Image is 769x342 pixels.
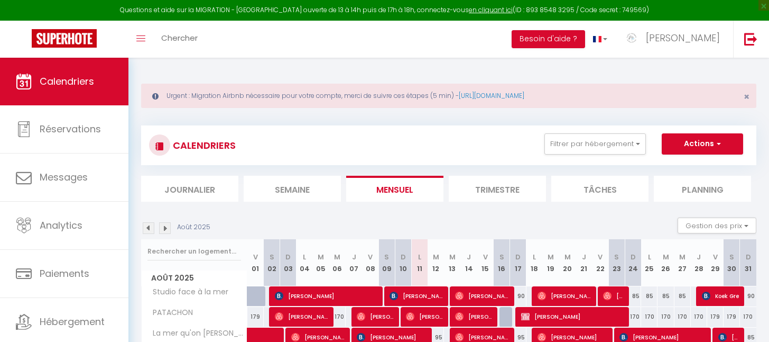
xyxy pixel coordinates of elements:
th: 17 [510,239,526,286]
span: Calendriers [40,75,94,88]
abbr: M [318,252,324,262]
div: 85 [641,286,657,306]
th: 20 [559,239,576,286]
th: 03 [280,239,297,286]
div: 85 [625,286,641,306]
a: en cliquant ici [469,5,513,14]
th: 16 [494,239,510,286]
a: [URL][DOMAIN_NAME] [459,91,524,100]
span: [PERSON_NAME] [603,286,625,306]
a: ... [PERSON_NAME] [615,21,733,58]
span: Koek Gre [702,286,740,306]
p: Août 2025 [177,222,210,232]
th: 12 [428,239,444,286]
span: Août 2025 [142,271,247,286]
abbr: M [548,252,554,262]
abbr: V [713,252,718,262]
img: Super Booking [32,29,97,48]
li: Trimestre [449,176,546,202]
span: [PERSON_NAME] [455,286,509,306]
span: [PERSON_NAME] [455,307,493,327]
div: Urgent : Migration Airbnb nécessaire pour votre compte, merci de suivre ces étapes (5 min) - [141,84,756,108]
div: 179 [724,307,740,327]
th: 15 [477,239,494,286]
h3: CALENDRIERS [170,133,236,157]
abbr: L [648,252,651,262]
li: Journalier [141,176,238,202]
abbr: M [663,252,669,262]
th: 11 [411,239,428,286]
div: 90 [740,286,756,306]
abbr: M [449,252,456,262]
span: [PERSON_NAME] [521,307,625,327]
th: 28 [691,239,707,286]
abbr: L [533,252,536,262]
abbr: D [285,252,291,262]
th: 31 [740,239,756,286]
abbr: V [483,252,488,262]
th: 19 [543,239,559,286]
span: [PERSON_NAME] [275,286,378,306]
span: [PERSON_NAME] [646,31,720,44]
th: 04 [297,239,313,286]
abbr: M [334,252,340,262]
abbr: L [418,252,421,262]
span: Chercher [161,32,198,43]
th: 23 [608,239,625,286]
iframe: LiveChat chat widget [725,298,769,342]
div: 170 [641,307,657,327]
div: 170 [657,307,674,327]
button: Close [744,92,749,102]
th: 25 [641,239,657,286]
span: [PERSON_NAME] [275,307,329,327]
span: [PERSON_NAME] [406,307,444,327]
div: 170 [329,307,346,327]
abbr: V [253,252,258,262]
span: Paiements [40,267,89,280]
abbr: V [598,252,603,262]
input: Rechercher un logement... [147,242,241,261]
div: 179 [707,307,724,327]
th: 08 [362,239,378,286]
abbr: J [467,252,471,262]
abbr: D [515,252,521,262]
th: 14 [461,239,477,286]
span: × [744,90,749,103]
abbr: J [582,252,586,262]
abbr: S [270,252,274,262]
span: La mer qu'on [PERSON_NAME] [PERSON_NAME] [143,328,249,339]
abbr: S [499,252,504,262]
li: Mensuel [346,176,443,202]
li: Planning [654,176,751,202]
span: Hébergement [40,315,105,328]
th: 10 [395,239,411,286]
img: logout [744,32,757,46]
span: [PERSON_NAME] [357,307,395,327]
button: Gestion des prix [678,218,756,233]
abbr: V [368,252,373,262]
div: 170 [691,307,707,327]
th: 18 [526,239,543,286]
abbr: D [401,252,406,262]
div: 85 [657,286,674,306]
span: [PERSON_NAME] [538,286,592,306]
th: 21 [576,239,592,286]
a: Chercher [153,21,206,58]
button: Besoin d'aide ? [512,30,585,48]
div: 170 [625,307,641,327]
div: 179 [247,307,264,327]
th: 05 [313,239,329,286]
abbr: S [729,252,734,262]
div: 85 [674,286,691,306]
abbr: J [697,252,701,262]
abbr: S [614,252,619,262]
abbr: M [433,252,439,262]
span: [PERSON_NAME] [390,286,444,306]
th: 22 [592,239,608,286]
abbr: S [384,252,389,262]
abbr: M [679,252,685,262]
th: 13 [444,239,460,286]
th: 26 [657,239,674,286]
div: 90 [510,286,526,306]
li: Tâches [551,176,648,202]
